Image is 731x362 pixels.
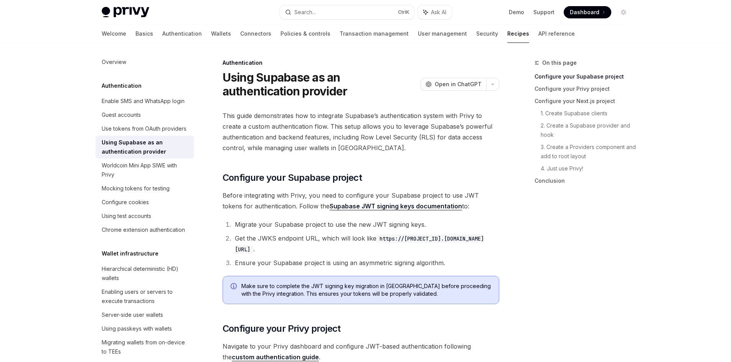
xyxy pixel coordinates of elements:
[102,225,185,234] div: Chrome extension authentication
[535,70,636,83] a: Configure your Supabase project
[96,94,194,108] a: Enable SMS and WhatsApp login
[96,159,194,182] a: Worldcoin Mini App SIWE with Privy
[102,138,189,156] div: Using Supabase as an authentication provider
[535,83,636,95] a: Configure your Privy project
[102,324,172,333] div: Using passkeys with wallets
[96,136,194,159] a: Using Supabase as an authentication provider
[102,249,158,258] h5: Wallet infrastructure
[102,97,185,106] div: Enable SMS and WhatsApp login
[617,6,630,18] button: Toggle dark mode
[281,25,330,43] a: Policies & controls
[102,198,149,207] div: Configure cookies
[96,336,194,359] a: Migrating wallets from on-device to TEEs
[535,95,636,107] a: Configure your Next.js project
[570,8,599,16] span: Dashboard
[102,57,126,67] div: Overview
[102,184,170,193] div: Mocking tokens for testing
[280,5,414,19] button: Search...CtrlK
[533,8,554,16] a: Support
[564,6,611,18] a: Dashboard
[541,141,636,162] a: 3. Create a Providers component and add to root layout
[96,308,194,322] a: Server-side user wallets
[102,338,189,356] div: Migrating wallets from on-device to TEEs
[233,233,499,254] li: Get the JWKS endpoint URL, which will look like .
[418,5,452,19] button: Ask AI
[541,120,636,141] a: 2. Create a Supabase provider and hook
[223,59,499,67] div: Authentication
[102,264,189,283] div: Hierarchical deterministic (HD) wallets
[223,323,341,335] span: Configure your Privy project
[102,161,189,179] div: Worldcoin Mini App SIWE with Privy
[542,58,577,67] span: On this page
[162,25,202,43] a: Authentication
[102,211,151,221] div: Using test accounts
[96,108,194,122] a: Guest accounts
[233,219,499,230] li: Migrate your Supabase project to use the new JWT signing keys.
[223,172,362,184] span: Configure your Supabase project
[541,107,636,120] a: 1. Create Supabase clients
[231,283,238,291] svg: Info
[241,282,491,298] span: Make sure to complete the JWT signing key migration in [GEOGRAPHIC_DATA] before proceeding with t...
[102,310,163,319] div: Server-side user wallets
[96,122,194,136] a: Use tokens from OAuth providers
[211,25,231,43] a: Wallets
[240,25,271,43] a: Connectors
[340,25,409,43] a: Transaction management
[96,182,194,195] a: Mocking tokens for testing
[102,7,149,18] img: light logo
[535,175,636,187] a: Conclusion
[96,223,194,237] a: Chrome extension authentication
[102,287,189,306] div: Enabling users or servers to execute transactions
[507,25,529,43] a: Recipes
[418,25,467,43] a: User management
[96,209,194,223] a: Using test accounts
[223,190,499,211] span: Before integrating with Privy, you need to configure your Supabase project to use JWT tokens for ...
[102,25,126,43] a: Welcome
[96,262,194,285] a: Hierarchical deterministic (HD) wallets
[102,124,186,133] div: Use tokens from OAuth providers
[421,78,486,91] button: Open in ChatGPT
[102,110,141,120] div: Guest accounts
[509,8,524,16] a: Demo
[135,25,153,43] a: Basics
[541,162,636,175] a: 4. Just use Privy!
[223,70,417,98] h1: Using Supabase as an authentication provider
[538,25,575,43] a: API reference
[96,195,194,209] a: Configure cookies
[233,257,499,268] li: Ensure your Supabase project is using an asymmetric signing algorithm.
[96,285,194,308] a: Enabling users or servers to execute transactions
[476,25,498,43] a: Security
[398,9,409,15] span: Ctrl K
[435,80,482,88] span: Open in ChatGPT
[96,322,194,336] a: Using passkeys with wallets
[223,110,499,153] span: This guide demonstrates how to integrate Supabase’s authentication system with Privy to create a ...
[96,55,194,69] a: Overview
[294,8,316,17] div: Search...
[330,202,462,210] a: Supabase JWT signing keys documentation
[431,8,446,16] span: Ask AI
[232,353,319,361] a: custom authentication guide
[102,81,142,90] h5: Authentication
